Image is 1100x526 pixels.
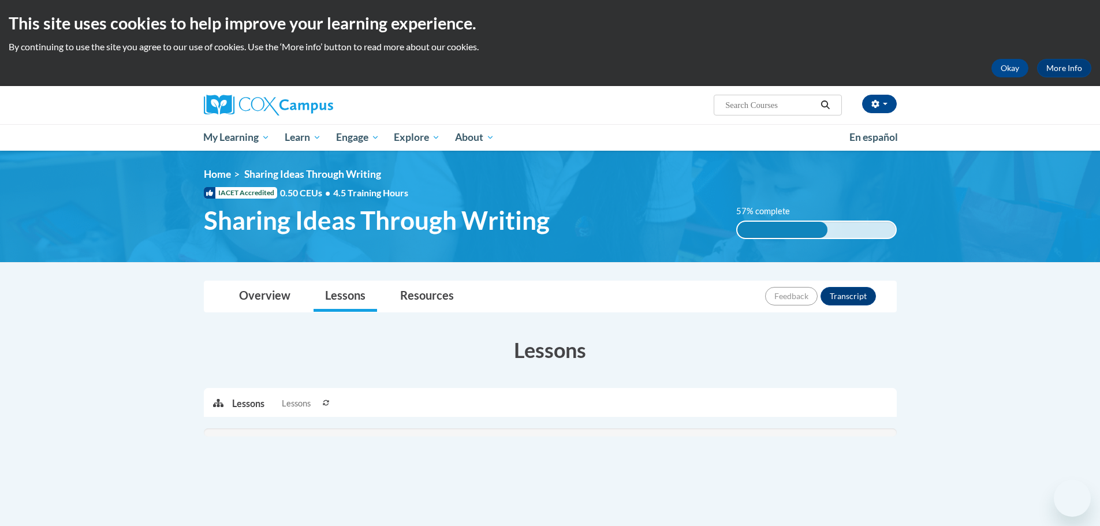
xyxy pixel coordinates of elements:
[228,281,302,312] a: Overview
[862,95,897,113] button: Account Settings
[448,124,502,151] a: About
[204,335,897,364] h3: Lessons
[336,130,379,144] span: Engage
[991,59,1028,77] button: Okay
[282,397,311,410] span: Lessons
[1054,480,1091,517] iframe: Button to launch messaging window
[277,124,329,151] a: Learn
[204,187,277,199] span: IACET Accredited
[9,12,1091,35] h2: This site uses cookies to help improve your learning experience.
[386,124,448,151] a: Explore
[204,205,550,236] span: Sharing Ideas Through Writing
[285,130,321,144] span: Learn
[737,222,827,238] div: 57% complete
[333,187,408,198] span: 4.5 Training Hours
[187,124,914,151] div: Main menu
[765,287,818,305] button: Feedback
[1037,59,1091,77] a: More Info
[821,287,876,305] button: Transcript
[244,168,381,180] span: Sharing Ideas Through Writing
[389,281,465,312] a: Resources
[196,124,278,151] a: My Learning
[9,40,1091,53] p: By continuing to use the site you agree to our use of cookies. Use the ‘More info’ button to read...
[204,95,423,115] a: Cox Campus
[816,98,834,112] button: Search
[280,186,333,199] span: 0.50 CEUs
[736,205,803,218] label: 57% complete
[232,397,264,410] p: Lessons
[314,281,377,312] a: Lessons
[203,130,270,144] span: My Learning
[455,130,494,144] span: About
[329,124,387,151] a: Engage
[724,98,816,112] input: Search Courses
[842,125,905,150] a: En español
[204,168,231,180] a: Home
[204,95,333,115] img: Cox Campus
[394,130,440,144] span: Explore
[849,131,898,143] span: En español
[325,187,330,198] span: •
